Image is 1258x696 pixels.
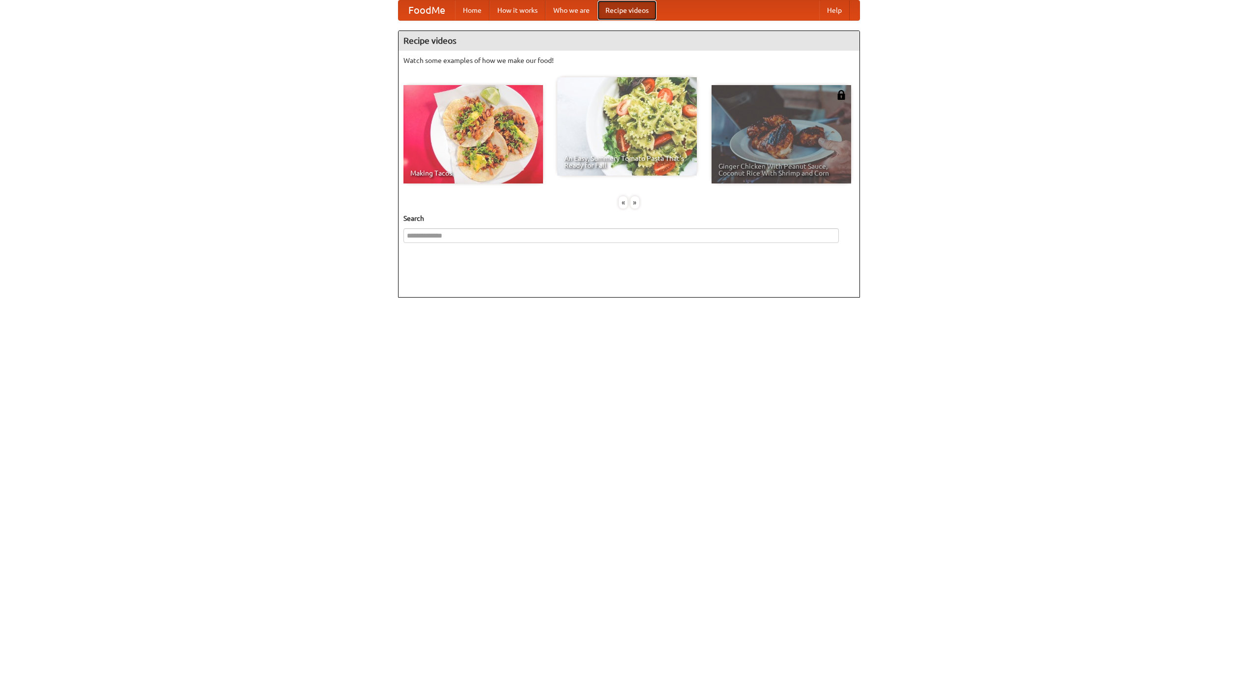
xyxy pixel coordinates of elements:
a: Help [819,0,850,20]
span: Making Tacos [410,170,536,177]
h5: Search [403,213,855,223]
div: « [619,196,628,209]
a: Home [455,0,489,20]
a: How it works [489,0,545,20]
p: Watch some examples of how we make our food! [403,56,855,65]
a: Who we are [545,0,598,20]
a: Making Tacos [403,85,543,183]
a: An Easy, Summery Tomato Pasta That's Ready for Fall [557,77,697,176]
h4: Recipe videos [399,31,859,51]
a: Recipe videos [598,0,657,20]
a: FoodMe [399,0,455,20]
img: 483408.png [836,90,846,100]
div: » [630,196,639,209]
span: An Easy, Summery Tomato Pasta That's Ready for Fall [564,155,690,169]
